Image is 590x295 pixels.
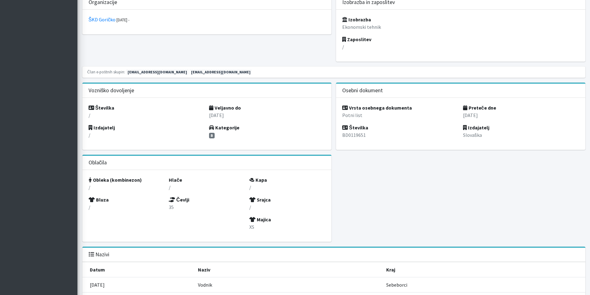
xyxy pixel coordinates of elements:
small: [DATE] - [116,17,129,22]
h3: Oblačila [89,159,107,166]
p: / [249,184,325,191]
strong: Številka [342,124,368,131]
strong: Čevlji [169,197,189,203]
th: Datum [82,262,194,277]
p: / [89,111,205,119]
strong: Izdajatelj [89,124,115,131]
td: [DATE] [82,277,194,293]
p: BD0119651 [342,131,458,139]
span: B [209,133,215,138]
strong: Obleka (kombinezon) [89,177,142,183]
p: / [342,43,579,50]
p: Slovaška [463,131,579,139]
strong: Izobrazba [342,16,371,23]
strong: Številka [89,105,115,111]
td: Sebeborci [382,277,585,293]
p: / [169,184,245,191]
p: 35 [169,203,245,211]
p: Potni list [342,111,458,119]
strong: Kategorije [209,124,239,131]
strong: Preteče dne [463,105,496,111]
strong: Majica [249,216,271,223]
strong: Izdajatelj [463,124,489,131]
p: / [249,203,325,211]
strong: Hlače [169,177,182,183]
strong: Bluza [89,197,109,203]
h3: Nazivi [89,251,109,258]
small: Član e-poštnih skupin: [87,69,125,74]
p: / [89,184,164,191]
span: [EMAIL_ADDRESS][DOMAIN_NAME] [190,69,252,75]
strong: Kapa [249,177,267,183]
p: [DATE] [463,111,579,119]
p: [DATE] [209,111,325,119]
p: Ekonomski tehnik [342,23,579,31]
p: XS [249,223,325,231]
p: / [89,131,205,139]
strong: Vrsta osebnega dokumenta [342,105,412,111]
h3: Vozniško dovoljenje [89,87,134,94]
th: Kraj [382,262,585,277]
h3: Osebni dokument [342,87,383,94]
p: / [89,203,164,211]
strong: Veljavno do [209,105,241,111]
th: Naziv [194,262,382,277]
a: ŠKD Goričko [89,16,116,23]
span: [EMAIL_ADDRESS][DOMAIN_NAME] [126,69,189,75]
td: Vodnik [194,277,382,293]
strong: Zaposlitev [342,36,371,42]
strong: Srajca [249,197,271,203]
